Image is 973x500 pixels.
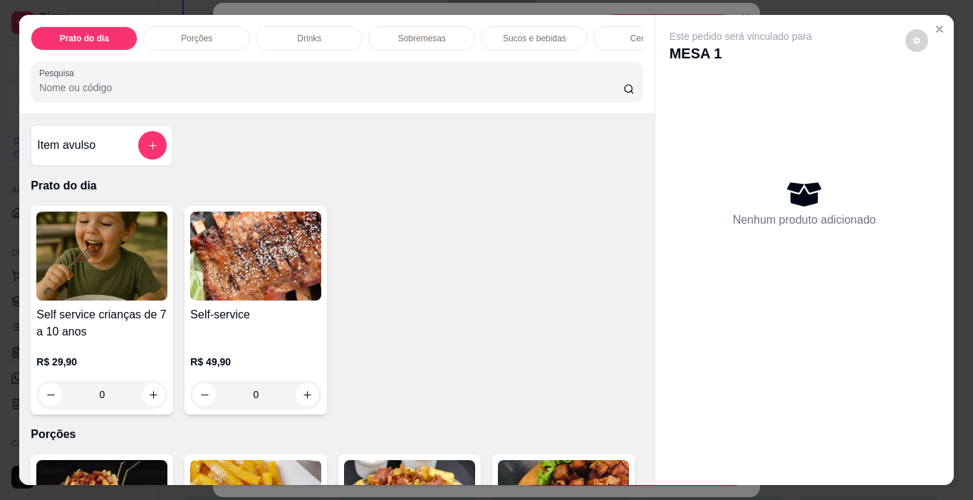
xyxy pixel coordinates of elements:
p: Drinks [297,33,321,44]
h4: Item avulso [37,137,95,154]
button: decrease-product-quantity [905,29,928,52]
img: product-image [36,212,167,301]
p: Sucos e bebidas [503,33,566,44]
button: decrease-product-quantity [193,383,216,406]
img: product-image [190,212,321,301]
label: Pesquisa [39,67,79,79]
h4: Self-service [190,306,321,323]
p: Porções [181,33,212,44]
p: MESA 1 [670,43,812,63]
h4: Self service crianças de 7 a 10 anos [36,306,167,340]
p: Nenhum produto adicionado [733,212,876,229]
button: add-separate-item [138,131,167,160]
p: R$ 49,90 [190,355,321,369]
p: Prato do dia [60,33,109,44]
p: Porções [31,426,642,443]
button: increase-product-quantity [296,383,318,406]
p: Este pedido será vinculado para [670,29,812,43]
p: Cervejas [630,33,664,44]
button: decrease-product-quantity [39,383,62,406]
p: Sobremesas [398,33,446,44]
p: R$ 29,90 [36,355,167,369]
p: Prato do dia [31,177,642,194]
button: Close [928,18,951,41]
button: increase-product-quantity [142,383,165,406]
input: Pesquisa [39,80,623,95]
